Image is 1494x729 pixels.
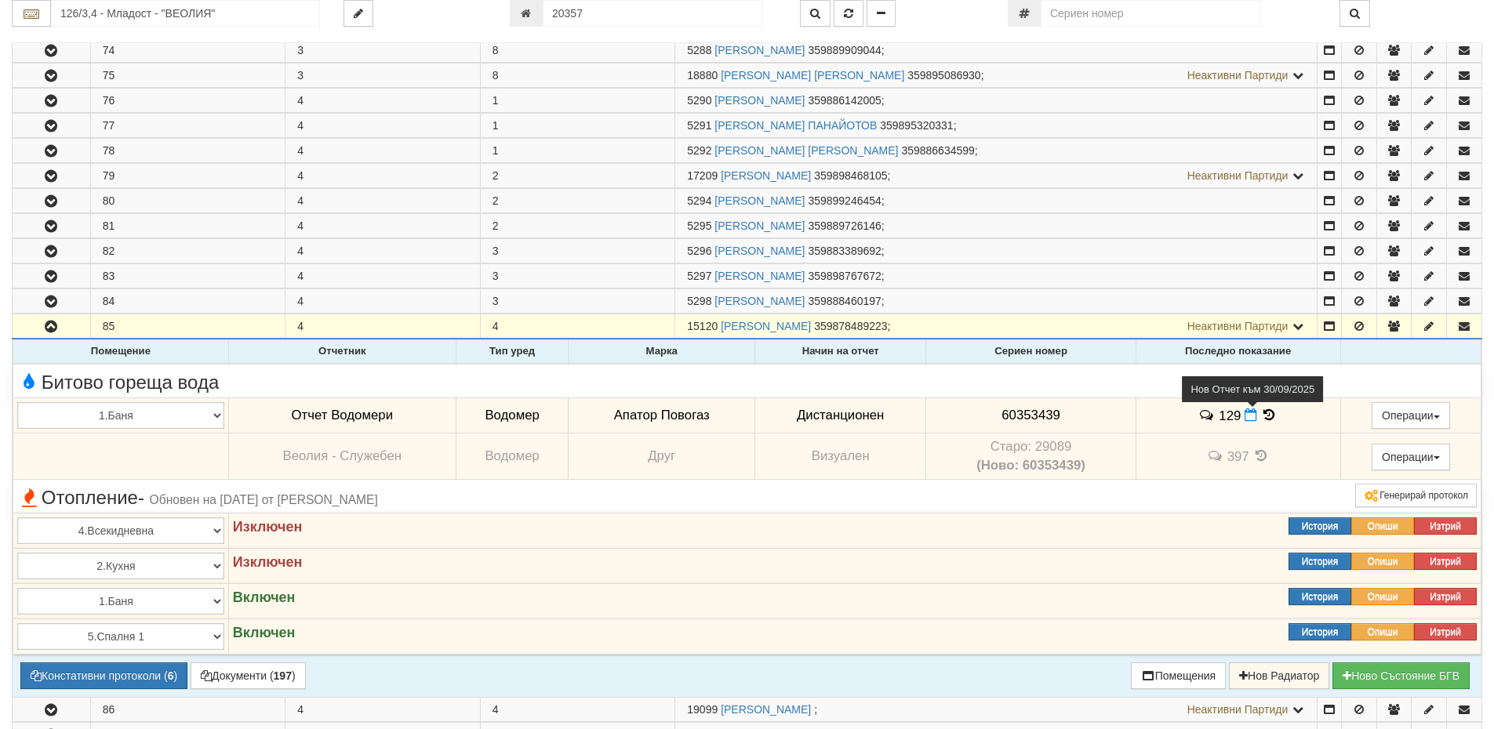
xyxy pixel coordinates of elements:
td: 4 [285,189,481,213]
span: Веолия - Служебен [283,448,402,463]
a: [PERSON_NAME] [721,320,811,332]
span: 60353439 [1001,408,1060,423]
td: 3 [285,38,481,63]
th: Сериен номер [926,340,1136,364]
span: Партида № [687,144,711,157]
span: 1 [493,144,499,157]
span: Отчет Водомери [292,408,393,423]
td: 79 [90,164,285,188]
td: 84 [90,289,285,314]
span: Партида № [687,119,711,132]
button: Изтрий [1414,517,1477,535]
td: ; [675,314,1318,339]
span: 359889726146 [808,219,881,232]
span: 4 [493,320,499,332]
span: 359898767672 [808,270,881,282]
button: Помещения [1131,662,1227,689]
td: Дистанционен [754,397,925,433]
td: 83 [90,264,285,288]
span: 3 [493,245,499,257]
button: История [1289,553,1351,570]
span: Неактивни Партиди [1187,69,1289,82]
a: [PERSON_NAME] [714,270,805,282]
span: Отопление [17,488,378,508]
span: 359886142005 [808,94,881,107]
a: [PERSON_NAME] [721,703,811,716]
span: Неактивни Партиди [1187,320,1289,332]
span: Неактивни Партиди [1187,703,1289,716]
b: 6 [168,669,174,682]
span: 359886634599 [901,144,974,157]
button: История [1289,517,1351,535]
th: Марка [569,340,755,364]
td: Визуален [754,433,925,480]
th: Помещение [13,340,229,364]
th: Отчетник [228,340,456,364]
button: Генерирай протокол [1355,484,1477,507]
button: Изтрий [1414,623,1477,640]
button: История [1289,588,1351,605]
td: ; [675,289,1318,314]
button: История [1289,623,1351,640]
span: История на показанията [1261,408,1278,423]
td: 4 [285,164,481,188]
td: 4 [285,314,481,339]
td: 4 [285,239,481,263]
td: ; [675,139,1318,163]
td: Устройство със сериен номер 29089 беше подменено от устройство със сериен номер 60353439 [926,433,1136,480]
span: 2 [493,219,499,232]
td: ; [675,89,1318,113]
a: [PERSON_NAME] [PERSON_NAME] [714,144,898,157]
button: Опиши [1351,623,1414,640]
button: Изтрий [1414,553,1477,570]
td: 76 [90,89,285,113]
td: Апатор Повогаз [569,397,755,433]
td: ; [675,214,1318,238]
button: Опиши [1351,517,1414,535]
td: Водомер [456,397,569,433]
button: Изтрий [1414,588,1477,605]
b: (Ново: 60353439) [976,458,1085,473]
td: 78 [90,139,285,163]
span: Партида № [687,219,711,232]
i: Нов Отчет към 30/09/2025 [1245,408,1257,422]
td: 80 [90,189,285,213]
td: 4 [285,697,481,721]
td: 81 [90,214,285,238]
span: Партида № [687,295,711,307]
span: История на забележките [1198,408,1219,423]
a: [PERSON_NAME] [714,194,805,207]
button: Операции [1372,444,1450,470]
span: Неактивни Партиди [1187,169,1289,182]
td: ; [675,63,1318,88]
span: 359889909044 [808,44,881,56]
td: 4 [285,289,481,314]
button: Документи (197) [191,662,306,689]
span: 129 [1219,408,1241,423]
th: Последно показание [1136,340,1340,364]
a: [PERSON_NAME] ПАНАЙОТОВ [714,119,877,132]
strong: Включен [233,589,296,605]
b: 197 [274,669,292,682]
button: Операции [1372,402,1450,429]
strong: Изключен [233,554,303,570]
td: 86 [90,697,285,721]
span: 359895086930 [907,69,980,82]
td: ; [675,189,1318,213]
strong: Изключен [233,519,303,535]
button: Констативни протоколи (6) [20,662,187,689]
span: 359878489223 [814,320,887,332]
span: Партида № [687,194,711,207]
strong: Включен [233,625,296,640]
span: Партида № [687,69,718,82]
span: Партида № [687,703,718,716]
span: 359899246454 [808,194,881,207]
a: [PERSON_NAME] [PERSON_NAME] [721,69,904,82]
a: [PERSON_NAME] [721,169,811,182]
span: История на забележките [1206,448,1227,463]
button: Нов Радиатор [1229,662,1329,689]
td: Водомер [456,433,569,480]
span: Партида № [687,320,718,332]
button: Опиши [1351,553,1414,570]
td: ; [675,38,1318,63]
